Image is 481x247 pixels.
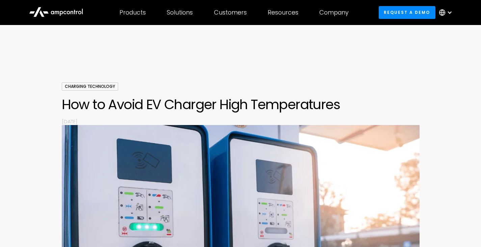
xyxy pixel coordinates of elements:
[319,9,349,16] div: Company
[167,9,193,16] div: Solutions
[268,9,298,16] div: Resources
[119,9,146,16] div: Products
[62,118,420,125] p: [DATE]
[379,6,435,19] a: Request a demo
[62,96,420,113] h1: How to Avoid EV Charger High Temperatures
[214,9,247,16] div: Customers
[62,82,118,91] div: Charging Technology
